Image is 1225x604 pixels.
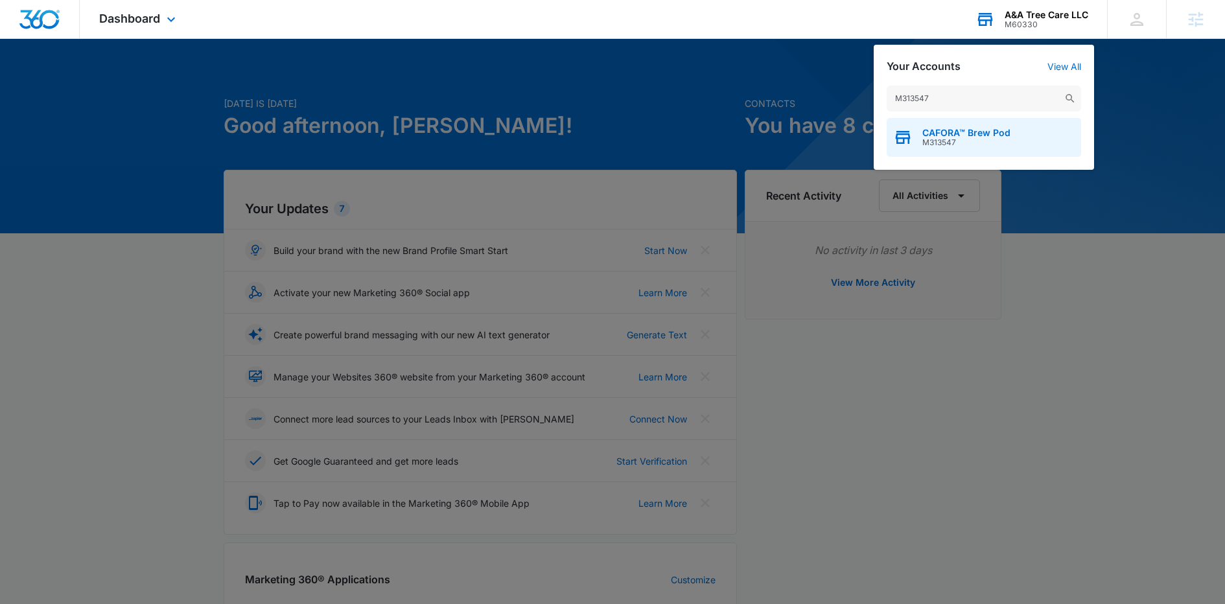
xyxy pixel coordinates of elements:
h2: Your Accounts [887,60,961,73]
span: CAFORA™ Brew Pod [922,128,1010,138]
div: account name [1005,10,1088,20]
span: Dashboard [99,12,160,25]
span: M313547 [922,138,1010,147]
input: Search Accounts [887,86,1081,111]
a: View All [1047,61,1081,72]
div: account id [1005,20,1088,29]
button: CAFORA™ Brew PodM313547 [887,118,1081,157]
